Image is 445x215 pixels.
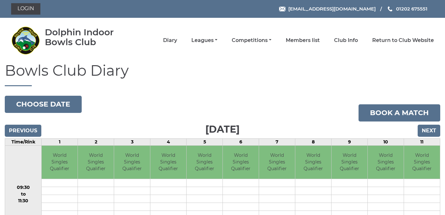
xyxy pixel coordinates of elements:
[404,138,440,145] td: 11
[11,26,40,55] img: Dolphin Indoor Bowls Club
[150,146,186,179] td: World Singles Qualifier
[114,138,150,145] td: 3
[368,146,404,179] td: World Singles Qualifier
[5,138,42,145] td: Time/Rink
[78,146,114,179] td: World Singles Qualifier
[5,63,440,86] h1: Bowls Club Diary
[232,37,271,44] a: Competitions
[191,37,217,44] a: Leagues
[187,138,223,145] td: 5
[418,125,440,137] input: Next
[259,146,295,179] td: World Singles Qualifier
[223,138,259,145] td: 6
[187,146,222,179] td: World Singles Qualifier
[150,138,187,145] td: 4
[279,7,285,11] img: Email
[42,146,78,179] td: World Singles Qualifier
[334,37,358,44] a: Club Info
[387,5,428,12] a: Phone us 01202 675551
[396,6,428,12] span: 01202 675551
[5,96,82,113] button: Choose date
[5,125,41,137] input: Previous
[332,146,367,179] td: World Singles Qualifier
[367,138,404,145] td: 10
[331,138,367,145] td: 9
[404,146,440,179] td: World Singles Qualifier
[45,27,132,47] div: Dolphin Indoor Bowls Club
[114,146,150,179] td: World Singles Qualifier
[11,3,40,15] a: Login
[295,138,331,145] td: 8
[223,146,259,179] td: World Singles Qualifier
[388,6,392,11] img: Phone us
[42,138,78,145] td: 1
[372,37,434,44] a: Return to Club Website
[295,146,331,179] td: World Singles Qualifier
[359,104,440,121] a: Book a match
[279,5,376,12] a: Email [EMAIL_ADDRESS][DOMAIN_NAME]
[288,6,376,12] span: [EMAIL_ADDRESS][DOMAIN_NAME]
[286,37,320,44] a: Members list
[78,138,114,145] td: 2
[163,37,177,44] a: Diary
[259,138,295,145] td: 7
